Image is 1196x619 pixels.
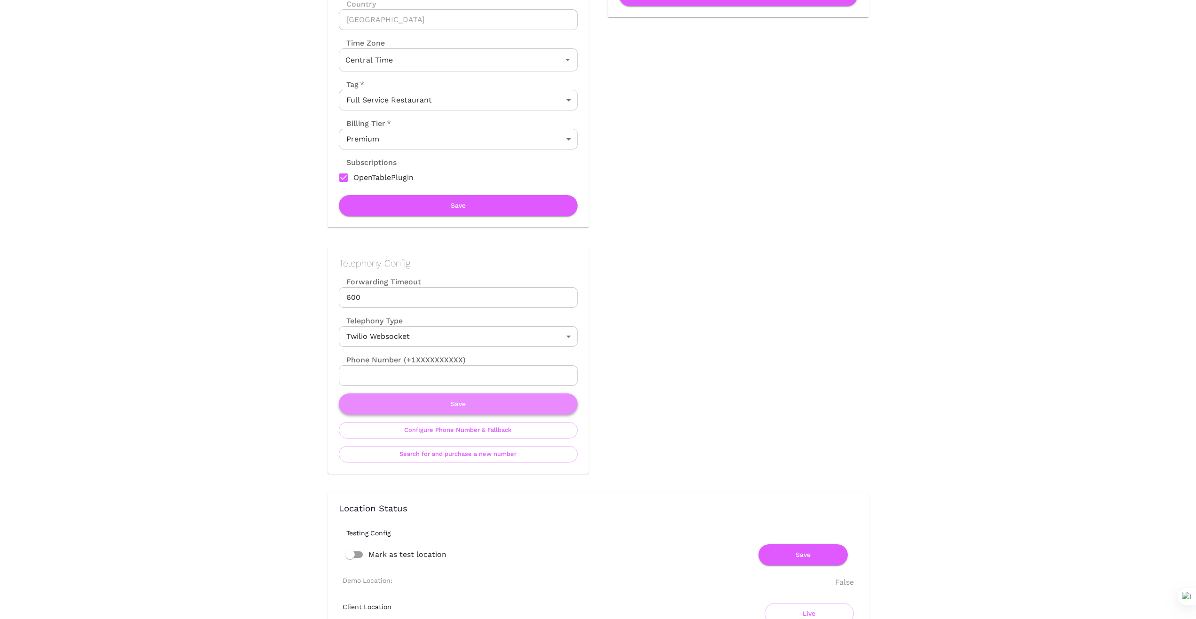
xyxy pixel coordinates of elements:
button: Save [758,544,848,565]
div: False [835,577,854,588]
span: OpenTablePlugin [353,172,414,183]
label: Forwarding Timeout [339,276,578,287]
div: Full Service Restaurant [339,90,578,110]
h2: Telephony Config [339,258,578,269]
button: Open [561,53,574,66]
h3: Location Status [339,504,858,514]
label: Time Zone [339,38,578,48]
label: Phone Number (+1XXXXXXXXXX) [339,354,578,365]
span: Mark as test location [368,549,446,560]
h6: Demo Location: [343,577,392,584]
h6: Testing Config [346,529,865,537]
label: Telephony Type [339,315,403,326]
div: Twilio Websocket [339,326,578,347]
h6: Client Location [343,603,391,611]
button: Configure Phone Number & Fallback [339,422,578,439]
button: Save [339,195,578,216]
label: Tag [339,79,364,90]
button: Save [339,393,578,415]
label: Subscriptions [339,157,397,168]
button: Search for and purchase a new number [339,446,578,462]
div: Premium [339,129,578,149]
label: Billing Tier [339,118,391,129]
